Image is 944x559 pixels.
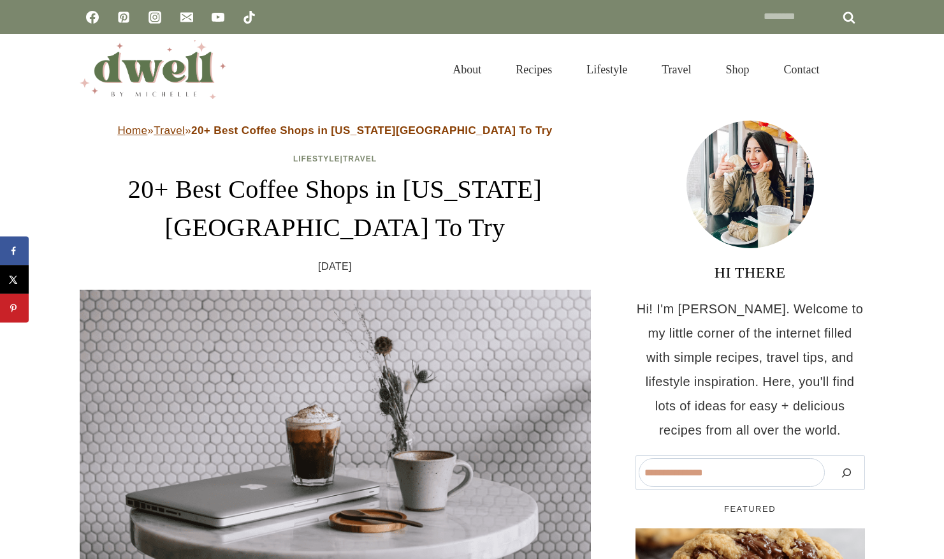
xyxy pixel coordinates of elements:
a: Travel [644,47,708,92]
a: About [435,47,498,92]
h1: 20+ Best Coffee Shops in [US_STATE][GEOGRAPHIC_DATA] To Try [80,170,591,247]
span: | [293,154,377,163]
a: Travel [343,154,377,163]
img: DWELL by michelle [80,40,226,99]
h3: HI THERE [635,261,865,284]
a: Lifestyle [293,154,340,163]
a: Contact [767,47,837,92]
a: Email [174,4,200,30]
span: » » [117,124,552,137]
a: Home [117,124,147,137]
a: Instagram [142,4,168,30]
a: Pinterest [111,4,136,30]
button: View Search Form [843,59,865,80]
a: Shop [708,47,766,92]
strong: 20+ Best Coffee Shops in [US_STATE][GEOGRAPHIC_DATA] To Try [191,124,553,137]
p: Hi! I'm [PERSON_NAME]. Welcome to my little corner of the internet filled with simple recipes, tr... [635,297,865,442]
a: Travel [154,124,185,137]
button: Search [831,458,862,487]
a: YouTube [205,4,231,30]
nav: Primary Navigation [435,47,836,92]
time: [DATE] [318,257,352,276]
a: Recipes [498,47,569,92]
a: TikTok [236,4,262,30]
a: Lifestyle [569,47,644,92]
a: Facebook [80,4,105,30]
h5: FEATURED [635,503,865,516]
